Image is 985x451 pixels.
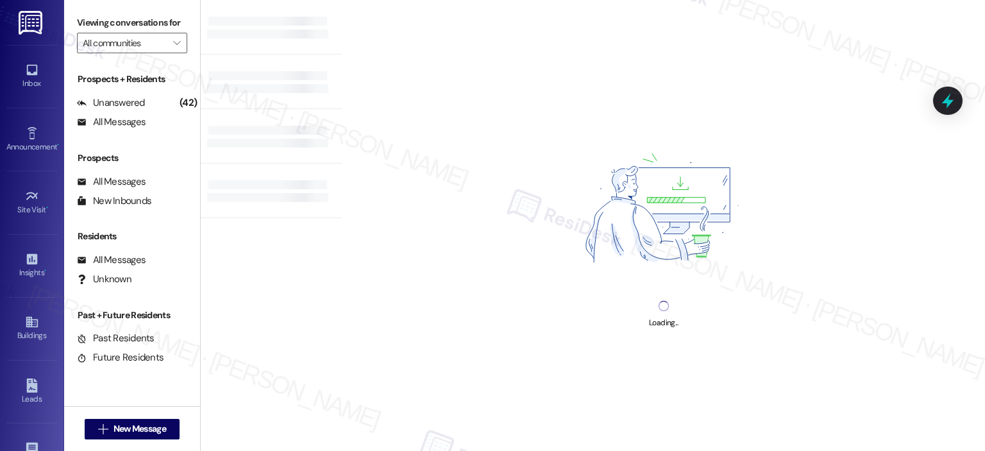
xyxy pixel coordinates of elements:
input: All communities [83,33,167,53]
div: Prospects + Residents [64,72,200,86]
button: New Message [85,419,180,439]
div: Past + Future Residents [64,309,200,322]
i:  [98,424,108,434]
a: Insights • [6,248,58,283]
i:  [173,38,180,48]
a: Inbox [6,59,58,94]
span: New Message [114,422,166,436]
div: All Messages [77,175,146,189]
a: Leads [6,375,58,409]
div: Residents [64,230,200,243]
div: Prospects [64,151,200,165]
div: All Messages [77,253,146,267]
div: New Inbounds [77,194,151,208]
a: Site Visit • [6,185,58,220]
div: Future Residents [77,351,164,364]
img: ResiDesk Logo [19,11,45,35]
span: • [46,203,48,212]
span: • [44,266,46,275]
label: Viewing conversations for [77,13,187,33]
div: Past Residents [77,332,155,345]
a: Buildings [6,311,58,346]
div: All Messages [77,115,146,129]
div: Loading... [649,316,678,330]
div: (42) [176,93,200,113]
div: Unanswered [77,96,145,110]
div: Unknown [77,273,131,286]
span: • [57,140,59,149]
